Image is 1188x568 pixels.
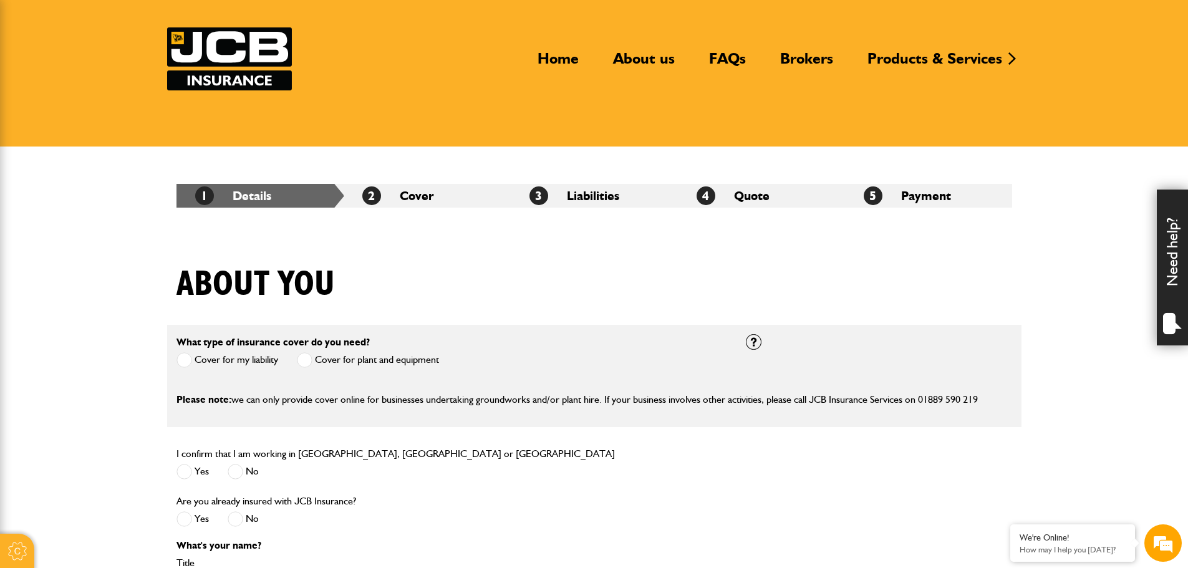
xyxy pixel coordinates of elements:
span: 3 [529,186,548,205]
li: Liabilities [511,184,678,208]
label: No [228,511,259,527]
label: I confirm that I am working in [GEOGRAPHIC_DATA], [GEOGRAPHIC_DATA] or [GEOGRAPHIC_DATA] [176,449,615,459]
span: 1 [195,186,214,205]
span: 5 [864,186,882,205]
a: JCB Insurance Services [167,27,292,90]
p: How may I help you today? [1020,545,1126,554]
label: Title [176,558,727,568]
a: Home [528,49,588,78]
a: About us [604,49,684,78]
label: Are you already insured with JCB Insurance? [176,496,356,506]
li: Payment [845,184,1012,208]
span: 2 [362,186,381,205]
li: Quote [678,184,845,208]
label: Yes [176,464,209,479]
a: Products & Services [858,49,1012,78]
span: Please note: [176,393,231,405]
a: FAQs [700,49,755,78]
span: 4 [697,186,715,205]
div: We're Online! [1020,532,1126,543]
img: JCB Insurance Services logo [167,27,292,90]
label: What type of insurance cover do you need? [176,337,370,347]
p: we can only provide cover online for businesses undertaking groundworks and/or plant hire. If you... [176,392,1012,408]
li: Cover [344,184,511,208]
li: Details [176,184,344,208]
a: Brokers [771,49,843,78]
label: Yes [176,511,209,527]
label: Cover for my liability [176,352,278,368]
label: Cover for plant and equipment [297,352,439,368]
p: What's your name? [176,541,727,551]
h1: About you [176,264,335,306]
label: No [228,464,259,479]
div: Need help? [1157,190,1188,345]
